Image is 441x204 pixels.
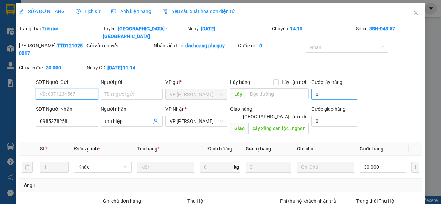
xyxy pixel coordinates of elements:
span: Đơn vị tính [74,146,100,152]
span: clock-circle [76,9,81,14]
button: Close [406,3,425,23]
input: Ghi Chú [297,162,354,173]
img: icon [162,9,168,14]
input: Dọc đường [246,88,308,99]
div: Ngày: [187,25,271,40]
div: SĐT Người Gửi [36,78,98,86]
th: Ghi chú [294,142,357,156]
span: SL [40,146,45,152]
span: edit [19,9,24,14]
div: Chưa cước : [19,64,85,71]
div: Số xe: [355,25,423,40]
span: Tên hàng [137,146,160,152]
b: 38H-049.57 [369,26,395,31]
div: Tuyến: [102,25,187,40]
input: Dọc đường [248,123,308,134]
b: [DATE] [201,26,215,31]
button: plus [411,162,419,173]
span: picture [111,9,116,14]
span: Lấy [230,88,246,99]
span: Định lượng [208,146,232,152]
label: Cước giao hàng [311,106,346,112]
label: Ghi chú đơn hàng [103,198,141,204]
span: Lấy hàng [230,79,250,85]
span: Khác [78,162,127,172]
span: close [413,10,419,16]
input: VD: Bàn, Ghế [137,162,194,173]
span: VP Ngọc Hồi [170,116,223,126]
span: VP Nhận [165,106,185,112]
span: Thu Hộ [187,198,203,204]
div: VP gửi [165,78,227,86]
div: Ngày GD: [86,64,153,71]
div: Gói vận chuyển: [86,42,153,49]
span: Yêu cầu xuất hóa đơn điện tử [162,9,235,14]
span: [GEOGRAPHIC_DATA] tận nơi [240,113,309,120]
span: VP Ngọc Hồi [170,89,223,99]
b: [DATE] 11:14 [107,65,135,70]
b: dachoang.phuquy [185,43,225,48]
span: Lịch sử [76,9,100,14]
div: Chuyến: [271,25,356,40]
span: Giá trị hàng [246,146,271,152]
div: [PERSON_NAME]: [19,42,85,57]
span: Giao [230,123,248,134]
b: 0 [259,43,262,48]
b: 30.000 [46,65,61,70]
span: Cước hàng [360,146,383,152]
span: Ảnh kiện hàng [111,9,151,14]
span: kg [233,162,240,173]
span: Giao hàng [230,106,252,112]
div: Nhân viên tạo: [154,42,237,49]
div: Tổng: 1 [22,182,171,189]
div: Người nhận [101,105,163,113]
span: Lấy tận nơi [279,78,309,86]
span: SỬA ĐƠN HÀNG [19,9,65,14]
input: 0 [246,162,291,173]
div: Cước rồi : [238,42,304,49]
input: Cước lấy hàng [311,89,357,100]
div: Người gửi [101,78,163,86]
span: user-add [153,118,158,124]
div: SĐT Người Nhận [36,105,98,113]
b: 14:10 [290,26,302,31]
b: [GEOGRAPHIC_DATA] - [GEOGRAPHIC_DATA] [103,26,167,39]
button: delete [22,162,33,173]
div: Trạng thái: [18,25,103,40]
label: Cước lấy hàng [311,79,342,85]
b: Trên xe [42,26,58,31]
input: Cước giao hàng [311,116,357,127]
